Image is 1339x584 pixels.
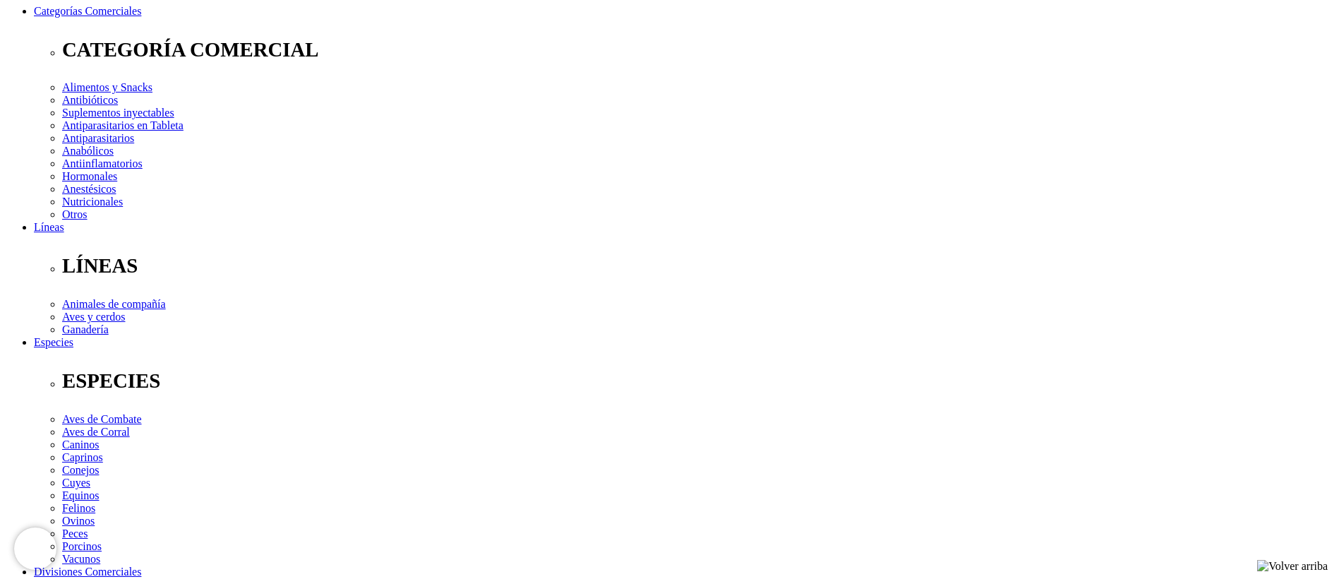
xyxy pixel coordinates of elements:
[62,439,99,451] a: Caninos
[62,157,143,169] a: Antiinflamatorios
[62,254,1333,278] p: LÍNEAS
[62,119,184,131] a: Antiparasitarios en Tableta
[62,489,99,501] a: Equinos
[62,94,118,106] a: Antibióticos
[34,5,141,17] a: Categorías Comerciales
[1257,560,1328,573] img: Volver arriba
[62,145,114,157] a: Anabólicos
[62,477,90,489] a: Cuyes
[62,464,99,476] a: Conejos
[62,107,174,119] a: Suplementos inyectables
[62,132,134,144] a: Antiparasitarios
[34,566,141,578] a: Divisiones Comerciales
[62,515,95,527] a: Ovinos
[34,336,73,348] a: Especies
[62,81,152,93] a: Alimentos y Snacks
[62,323,109,335] a: Ganadería
[62,183,116,195] a: Anestésicos
[62,170,117,182] a: Hormonales
[62,426,130,438] a: Aves de Corral
[34,221,64,233] a: Líneas
[62,553,100,565] a: Vacunos
[62,298,166,310] a: Animales de compañía
[62,208,88,220] a: Otros
[62,528,88,540] a: Peces
[62,502,95,514] a: Felinos
[62,413,142,425] a: Aves de Combate
[62,38,1333,61] p: CATEGORÍA COMERCIAL
[14,528,56,570] iframe: Brevo live chat
[62,369,1333,393] p: ESPECIES
[62,311,125,323] a: Aves y cerdos
[62,540,102,552] a: Porcinos
[62,451,103,463] a: Caprinos
[62,196,123,208] a: Nutricionales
